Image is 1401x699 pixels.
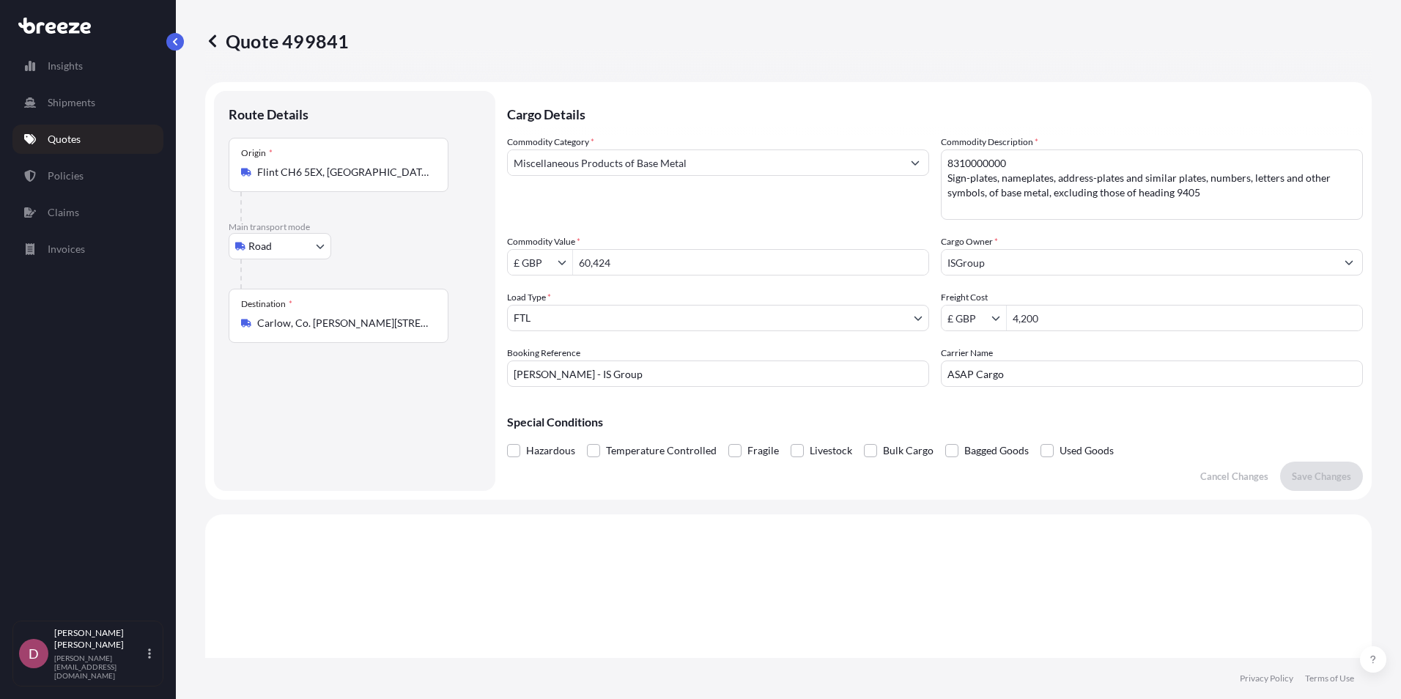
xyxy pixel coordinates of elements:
[507,290,551,305] span: Load Type
[1189,462,1280,491] button: Cancel Changes
[229,106,308,123] p: Route Details
[241,298,292,310] div: Destination
[941,360,1363,387] input: Enter name
[1200,469,1268,484] p: Cancel Changes
[48,95,95,110] p: Shipments
[810,440,852,462] span: Livestock
[508,249,558,275] input: Commodity Value
[507,360,929,387] input: Your internal reference
[883,440,934,462] span: Bulk Cargo
[48,132,81,147] p: Quotes
[1007,305,1362,331] input: Enter amount
[229,233,331,259] button: Select transport
[1240,673,1293,684] a: Privacy Policy
[902,149,928,176] button: Show suggestions
[48,242,85,256] p: Invoices
[48,59,83,73] p: Insights
[747,440,779,462] span: Fragile
[941,234,998,249] label: Cargo Owner
[508,149,902,176] input: Select a commodity type
[12,198,163,227] a: Claims
[29,646,39,661] span: D
[205,29,349,53] p: Quote 499841
[48,169,84,183] p: Policies
[1292,469,1351,484] p: Save Changes
[507,346,580,360] label: Booking Reference
[1060,440,1114,462] span: Used Goods
[507,305,929,331] button: FTL
[241,147,273,159] div: Origin
[257,165,430,180] input: Origin
[573,249,928,275] input: Type amount
[507,416,1363,428] p: Special Conditions
[54,627,145,651] p: [PERSON_NAME] [PERSON_NAME]
[12,161,163,191] a: Policies
[941,290,988,305] label: Freight Cost
[991,311,1006,325] button: Show suggestions
[12,88,163,117] a: Shipments
[526,440,575,462] span: Hazardous
[507,91,1363,135] p: Cargo Details
[558,255,572,270] button: Show suggestions
[941,149,1363,220] textarea: 8310000000 Sign-plates, nameplates, address-plates and similar plates, numbers, letters and other...
[941,346,993,360] label: Carrier Name
[12,125,163,154] a: Quotes
[1305,673,1354,684] a: Terms of Use
[48,205,79,220] p: Claims
[1336,249,1362,275] button: Show suggestions
[606,440,717,462] span: Temperature Controlled
[507,234,580,249] label: Commodity Value
[229,221,481,233] p: Main transport mode
[514,311,531,325] span: FTL
[257,316,430,330] input: Destination
[941,135,1038,149] label: Commodity Description
[12,234,163,264] a: Invoices
[12,51,163,81] a: Insights
[942,249,1336,275] input: Full name
[942,305,991,331] input: Freight Cost
[54,654,145,680] p: [PERSON_NAME][EMAIL_ADDRESS][DOMAIN_NAME]
[964,440,1029,462] span: Bagged Goods
[507,135,594,149] label: Commodity Category
[248,239,272,254] span: Road
[1280,462,1363,491] button: Save Changes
